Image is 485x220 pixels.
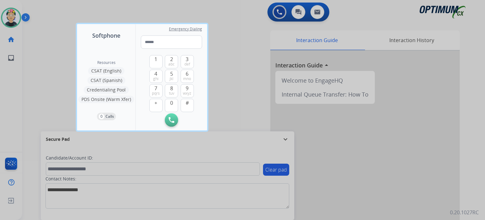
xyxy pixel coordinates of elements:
button: PDS Onsite (Warm Xfer) [78,96,134,103]
span: 2 [170,55,173,63]
button: # [181,99,194,112]
button: CSAT (Spanish) [87,77,125,84]
span: jkl [170,76,173,81]
img: call-button [169,117,174,123]
span: 8 [170,85,173,92]
button: 4ghi [149,70,163,83]
p: 0.20.1027RC [450,209,479,216]
button: 0Calls [97,113,116,120]
button: 9wxyz [181,84,194,97]
span: 5 [170,70,173,78]
span: 4 [154,70,157,78]
button: 1 [149,55,163,68]
span: + [154,99,157,107]
span: Resources [97,60,116,65]
p: Calls [105,114,114,119]
button: 3def [181,55,194,68]
span: abc [168,62,175,67]
span: wxyz [183,91,191,96]
button: CSAT (English) [88,67,124,75]
span: 9 [186,85,189,92]
span: 7 [154,85,157,92]
span: 1 [154,55,157,63]
span: 3 [186,55,189,63]
span: 0 [170,99,173,107]
button: 8tuv [165,84,178,97]
span: def [184,62,190,67]
span: 6 [186,70,189,78]
span: ghi [153,76,159,81]
button: Credentialing Pool [84,86,129,94]
span: # [186,99,189,107]
span: pqrs [152,91,160,96]
p: 0 [99,114,104,119]
button: 2abc [165,55,178,68]
span: Emergency Dialing [169,27,202,32]
button: 0 [165,99,178,112]
span: Softphone [92,31,120,40]
button: 5jkl [165,70,178,83]
button: 6mno [181,70,194,83]
span: mno [183,76,191,81]
button: + [149,99,163,112]
span: tuv [169,91,174,96]
button: 7pqrs [149,84,163,97]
